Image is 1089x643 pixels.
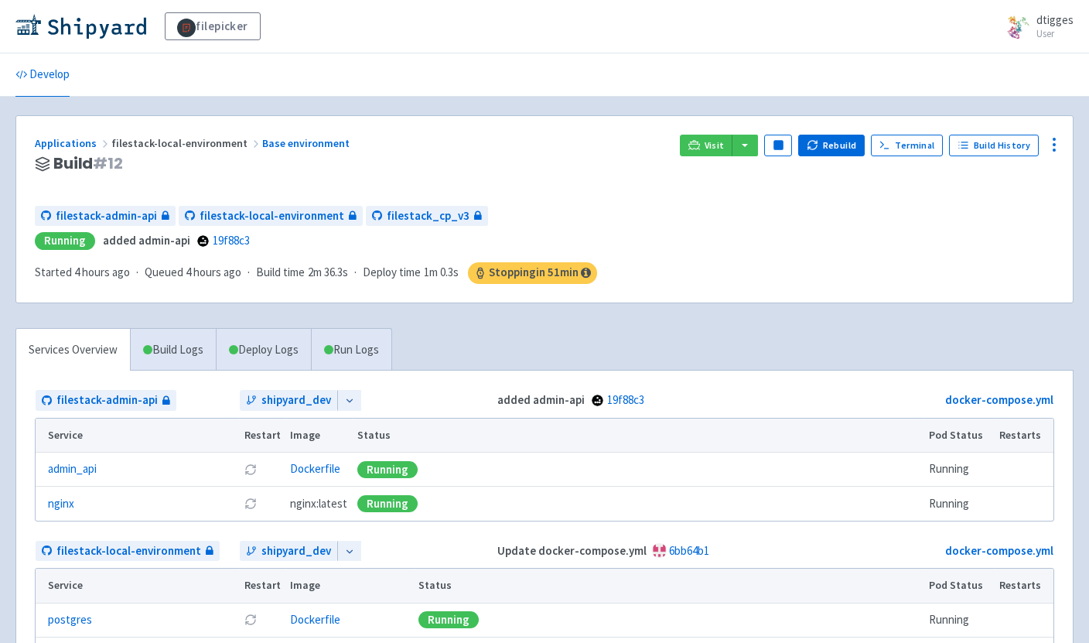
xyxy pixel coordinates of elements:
[764,135,792,156] button: Pause
[111,136,262,150] span: filestack-local-environment
[240,390,337,411] a: shipyard_dev
[924,603,995,637] td: Running
[924,419,995,453] th: Pod Status
[497,543,647,558] strong: Update docker-compose.yml
[418,611,479,628] div: Running
[36,390,176,411] a: filestack-admin-api
[798,135,865,156] button: Rebuild
[1036,29,1074,39] small: User
[256,264,305,282] span: Build time
[48,611,92,629] a: postgres
[308,264,348,282] span: 2m 36.3s
[261,542,331,560] span: shipyard_dev
[36,569,239,603] th: Service
[924,569,995,603] th: Pod Status
[353,419,924,453] th: Status
[1036,12,1074,27] span: dtigges
[200,207,344,225] span: filestack-local-environment
[165,12,261,40] a: filepicker
[244,614,257,626] button: Restart pod
[285,569,414,603] th: Image
[216,329,311,371] a: Deploy Logs
[357,495,418,512] div: Running
[261,392,331,409] span: shipyard_dev
[240,541,337,562] a: shipyard_dev
[145,265,241,279] span: Queued
[48,495,74,513] a: nginx
[35,136,111,150] a: Applications
[262,136,352,150] a: Base environment
[103,233,190,248] strong: added admin-api
[48,460,97,478] a: admin_api
[179,206,363,227] a: filestack-local-environment
[93,152,123,174] span: # 12
[244,463,257,476] button: Restart pod
[945,543,1053,558] a: docker-compose.yml
[186,265,241,279] time: 4 hours ago
[285,419,353,453] th: Image
[290,461,340,476] a: Dockerfile
[996,14,1074,39] a: dtigges User
[239,419,285,453] th: Restart
[363,264,421,282] span: Deploy time
[290,495,347,513] span: nginx:latest
[35,206,176,227] a: filestack-admin-api
[239,569,285,603] th: Restart
[680,135,732,156] a: Visit
[35,262,597,284] div: · · ·
[949,135,1039,156] a: Build History
[669,543,709,558] a: 6bb64b1
[497,392,585,407] strong: added admin-api
[35,265,130,279] span: Started
[705,139,725,152] span: Visit
[56,207,157,225] span: filestack-admin-api
[290,612,340,627] a: Dockerfile
[213,233,250,248] a: 19f88c3
[244,498,257,510] button: Restart pod
[36,419,239,453] th: Service
[56,392,158,409] span: filestack-admin-api
[53,155,123,173] span: Build
[56,542,201,560] span: filestack-local-environment
[414,569,924,603] th: Status
[16,329,130,371] a: Services Overview
[131,329,216,371] a: Build Logs
[924,487,995,521] td: Running
[366,206,488,227] a: filestack_cp_v3
[424,264,459,282] span: 1m 0.3s
[387,207,469,225] span: filestack_cp_v3
[311,329,391,371] a: Run Logs
[995,419,1053,453] th: Restarts
[35,232,95,250] div: Running
[924,453,995,487] td: Running
[871,135,943,156] a: Terminal
[468,262,597,284] span: Stopping in 51 min
[607,392,644,407] a: 19f88c3
[15,14,146,39] img: Shipyard logo
[74,265,130,279] time: 4 hours ago
[36,541,220,562] a: filestack-local-environment
[357,461,418,478] div: Running
[995,569,1053,603] th: Restarts
[15,53,70,97] a: Develop
[945,392,1053,407] a: docker-compose.yml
